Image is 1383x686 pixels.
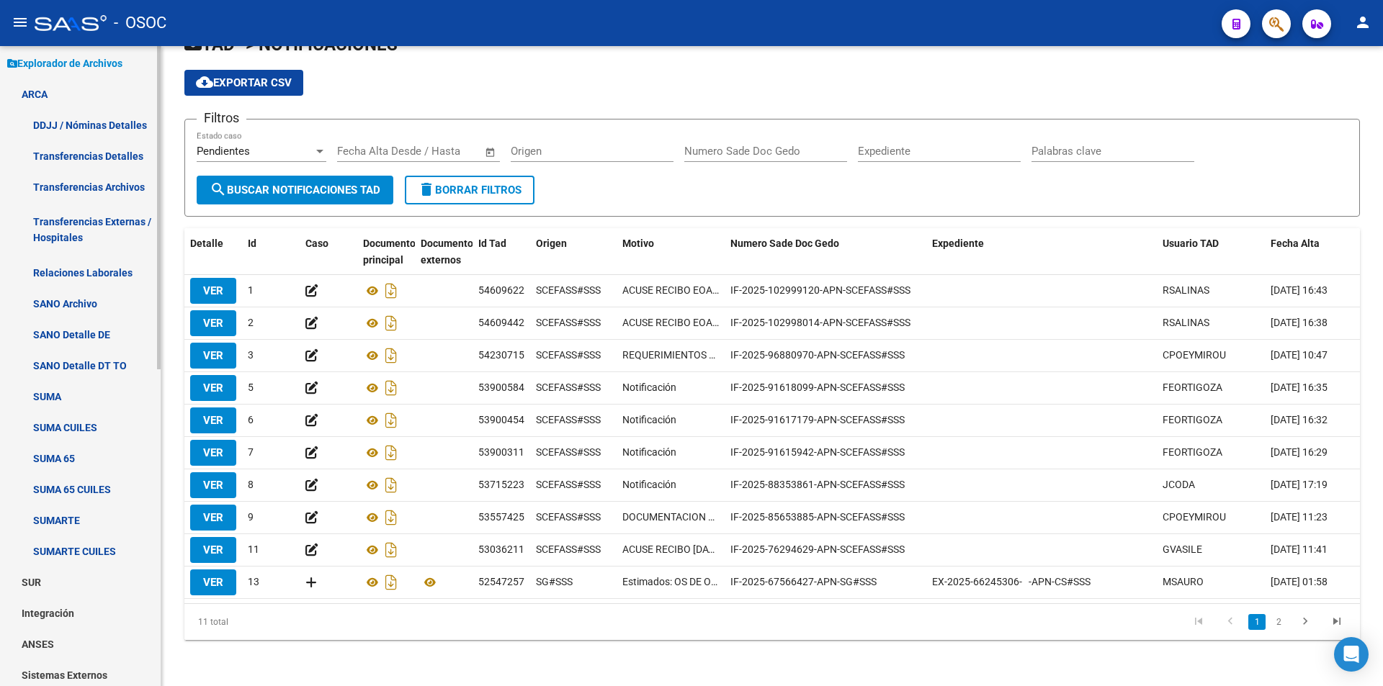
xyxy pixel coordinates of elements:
span: Usuario TAD [1163,238,1219,249]
datatable-header-cell: Id [242,228,300,276]
span: SCEFASS#SSS [536,284,601,296]
datatable-header-cell: Detalle [184,228,242,276]
span: IF-2025-102998014-APN-SCEFASS#SSS [730,317,910,328]
span: [DATE] 10:47 [1271,349,1328,361]
span: [DATE] 11:41 [1271,543,1328,555]
span: 53036211 [478,543,524,555]
span: 13 [248,576,259,587]
span: Documento principal [363,238,416,266]
span: [DATE] 16:35 [1271,382,1328,393]
span: SCEFASS#SSS [536,414,601,425]
button: Open calendar [483,144,499,161]
span: [DATE] 16:29 [1271,446,1328,458]
span: Exportar CSV [196,76,292,89]
span: Id Tad [478,238,506,249]
span: IF-2025-102999120-APN-SCEFASS#SSS [730,284,910,296]
mat-icon: cloud_download [196,73,213,91]
span: Documentos externos [421,238,478,266]
h3: Filtros [197,108,246,128]
li: page 2 [1268,610,1289,634]
datatable-header-cell: Documento principal [357,228,415,276]
a: go to last page [1323,614,1351,630]
button: VER [190,310,236,336]
span: VER [203,382,223,394]
span: Origen [536,238,567,249]
a: 2 [1270,614,1287,630]
i: Descargar documento [382,506,400,529]
span: Detalle [190,238,223,249]
span: SCEFASS#SSS [536,543,601,555]
span: Explorador de Archivos [7,55,122,71]
span: IF-2025-67566427-APN-SG#SSS [730,576,877,587]
span: Notificación [622,379,676,396]
datatable-header-cell: Numero Sade Doc Gedo [725,228,926,276]
datatable-header-cell: Fecha Alta [1265,228,1359,276]
i: Descargar documento [382,538,400,561]
div: 11 total [184,604,417,640]
button: VER [190,472,236,498]
span: IF-2025-76294629-APN-SCEFASS#SSS [730,543,905,555]
input: Fecha inicio [337,145,395,158]
span: - OSOC [114,7,166,39]
button: Buscar Notificaciones TAD [197,176,393,204]
button: VER [190,505,236,531]
span: Expediente [932,238,984,249]
i: Descargar documento [382,441,400,464]
span: 6 [248,414,254,425]
span: VER [203,414,223,427]
button: VER [190,278,236,304]
span: ACUSE RECIBO EOAF ESFC [DATE]. [622,282,719,299]
span: RSALINAS [1163,284,1209,296]
span: VER [203,349,223,362]
span: SCEFASS#SSS [536,479,601,490]
span: FEORTIGOZA [1163,446,1222,458]
i: Descargar documento [382,376,400,400]
i: Descargar documento [382,279,400,302]
i: Descargar documento [382,571,400,594]
a: go to first page [1185,614,1212,630]
span: 1 [248,284,254,296]
datatable-header-cell: Motivo [617,228,725,276]
datatable-header-cell: Documentos externos [415,228,473,276]
span: FEORTIGOZA [1163,382,1222,393]
span: 53900584 [478,382,524,393]
span: VER [203,511,223,524]
span: 54609622 [478,284,524,296]
span: 54609442 [478,317,524,328]
span: [DATE] 17:19 [1271,479,1328,490]
span: EX-2025-66245306- -APN-CS#SSS [932,576,1091,587]
span: VER [203,543,223,556]
span: RSALINAS [1163,317,1209,328]
span: Caso [305,238,328,249]
span: SG#SSS [536,576,573,587]
span: Numero Sade Doc Gedo [730,238,839,249]
span: 53900311 [478,446,524,458]
span: JCODA [1163,479,1195,490]
span: CPOEYMIROU [1163,349,1226,361]
button: Borrar Filtros [405,176,534,204]
mat-icon: search [210,181,227,198]
span: IF-2025-85653885-APN-SCEFASS#SSS [730,511,905,523]
span: 11 [248,543,259,555]
span: 5 [248,382,254,393]
span: Id [248,238,256,249]
span: [DATE] 11:23 [1271,511,1328,523]
span: IF-2025-91617179-APN-SCEFASS#SSS [730,414,905,425]
button: VER [190,407,236,433]
li: page 1 [1246,610,1268,634]
span: Fecha Alta [1271,238,1320,249]
span: 8 [248,479,254,490]
span: 53715223 [478,479,524,490]
span: VER [203,446,223,459]
span: FEORTIGOZA [1163,414,1222,425]
span: Pendientes [197,145,250,158]
span: 3 [248,349,254,361]
span: 9 [248,511,254,523]
button: VER [190,569,236,595]
span: [DATE] 01:58 [1271,576,1328,587]
datatable-header-cell: Origen [530,228,617,276]
span: GVASILE [1163,543,1202,555]
datatable-header-cell: Caso [300,228,357,276]
span: [DATE] 16:32 [1271,414,1328,425]
i: Descargar documento [382,409,400,432]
